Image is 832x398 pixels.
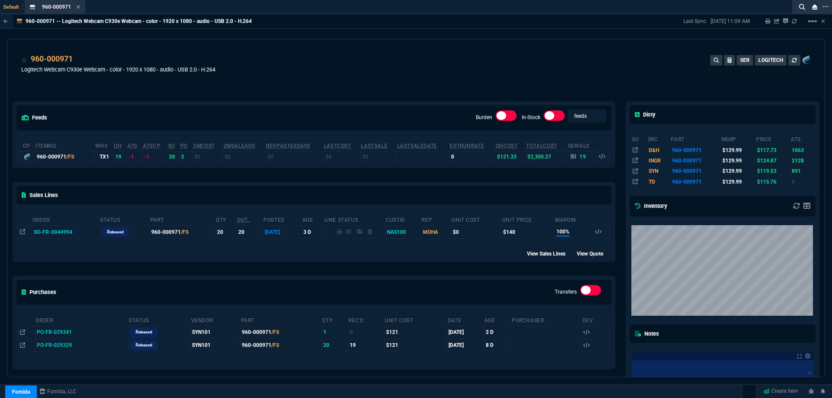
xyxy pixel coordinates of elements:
td: 1 [322,326,348,339]
td: 0 [348,326,384,339]
abbr: Avg Sale from SO invoices for 2 months [224,143,255,149]
td: $0 [192,151,223,162]
abbr: Total Cost of Units on Hand [526,143,557,149]
nx-icon: Open In Opposite Panel [20,229,25,235]
td: 1063 [790,145,814,155]
th: Unit Cost [451,213,502,226]
td: $140 [502,226,555,239]
span: PO-FR-029341 [37,329,72,335]
td: 19 [114,151,127,162]
td: 2 [180,151,192,162]
tr: C930E BUSINESS WEBCAM ADVANCED 1080P BUSINESS WEBCAM WITH H.264 3-YEAR LIMITED H [631,166,814,176]
p: Released [136,342,152,349]
abbr: ATS with all companies combined [143,143,160,149]
p: Released [107,229,123,236]
th: CustId [385,213,421,226]
span: 960-000971 [42,4,71,10]
td: INGR [647,155,671,166]
td: D&H [647,145,671,155]
td: 20 [322,339,348,352]
td: 20 [237,226,263,239]
td: $115.76 [756,177,790,187]
abbr: Total units in inventory. [114,143,122,149]
th: Serials [568,139,598,152]
th: Purchaser [511,314,582,326]
th: Margin [555,213,593,226]
th: Age [484,314,511,326]
td: $117.73 [756,145,790,155]
th: Posted [263,213,302,226]
abbr: The last purchase cost from PO Order [324,143,351,149]
td: TX1 [95,151,114,162]
td: -1 [127,151,143,162]
span: PO-FR-029329 [37,342,72,348]
span: /FS [271,342,279,348]
th: cp [23,139,35,152]
th: price [756,133,790,145]
td: 20 [215,226,237,239]
label: Burden [476,114,492,120]
td: $0 [223,151,266,162]
th: msrp [721,133,756,145]
abbr: Avg Cost of Inventory on-hand [496,143,518,149]
h5: Disty [635,110,655,119]
td: TD [647,177,671,187]
p: Last Sync: [683,18,711,25]
td: $2,305.27 [526,151,567,162]
div: $0 [453,228,500,236]
td: 0 [449,151,495,162]
button: SER [737,55,753,65]
td: [DATE] [447,326,484,339]
abbr: Total units in inventory => minus on SO => plus on PO [127,143,137,149]
a: Create Item [760,385,802,398]
td: -1 [143,151,167,162]
td: 960-000971 [670,155,721,166]
button: LOGITECH [755,55,786,65]
h5: Inventory [635,202,667,210]
th: Qty [322,314,348,326]
abbr: Avg cost of all PO invoices for 2 months [193,143,215,149]
td: 3 D [302,226,324,239]
td: [DATE] [263,226,302,239]
td: 960-000971 [670,145,721,155]
abbr: The date of the last SO Inv price. No time limit. (ignore zeros) [397,143,437,149]
th: Date [447,314,484,326]
td: $119.53 [756,166,790,176]
td: 891 [790,166,814,176]
th: QTY [215,213,237,226]
td: $0 [266,151,324,162]
td: 19 [348,339,384,352]
td: 960-000971 [240,326,322,339]
p: Released [136,329,152,336]
nx-icon: Open In Opposite Panel [20,342,25,348]
span: Default [3,4,23,10]
th: Status [100,213,150,226]
td: $129.99 [721,177,756,187]
th: Vendor [191,314,240,326]
td: $124.87 [756,155,790,166]
th: Part [150,213,215,226]
td: MOHA [421,226,451,239]
th: Dev [582,314,609,326]
div: 960-000971 [31,53,73,65]
th: age [302,213,324,226]
abbr: Total revenue past 60 days [266,143,310,149]
abbr: Total units on open Purchase Orders [180,143,188,149]
tr: LOGITECH C930E 1080P HD WEBCAM UC CERTIFIED W/ H.264/SVC UVC 1.5 [631,155,814,166]
th: go [631,133,647,145]
td: $129.99 [721,155,756,166]
th: Unit Cost [384,314,447,326]
th: Unit Price [502,213,555,226]
td: NAS100 [385,226,421,239]
td: 0 [790,177,814,187]
nx-icon: Close Workbench [809,2,821,12]
abbr: Total sales within a 30 day window based on last time there was inventory [450,143,484,149]
abbr: Total units on open Sales Orders [168,143,175,149]
nx-icon: Close Tab [76,4,80,11]
p: 19 [579,153,586,160]
a: msbcCompanyName [37,388,79,395]
td: $121 [384,339,447,352]
td: $129.99 [721,145,756,155]
td: 960-000971 [670,177,721,187]
div: 960-000971 [37,153,94,161]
